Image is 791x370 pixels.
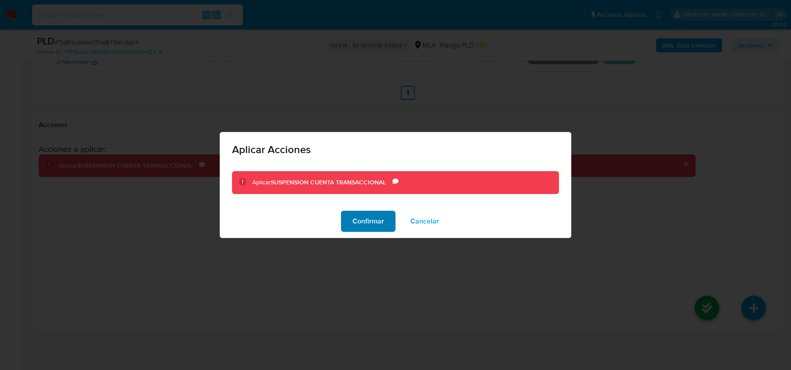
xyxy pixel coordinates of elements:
span: Confirmar [352,212,384,231]
button: Confirmar [341,211,395,232]
b: SUSPENSION CUENTA TRANSACCIONAL [271,178,386,187]
span: Cancelar [410,212,439,231]
button: Cancelar [399,211,450,232]
span: Aplicar Acciones [232,144,559,155]
div: Aplicar [252,178,392,187]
